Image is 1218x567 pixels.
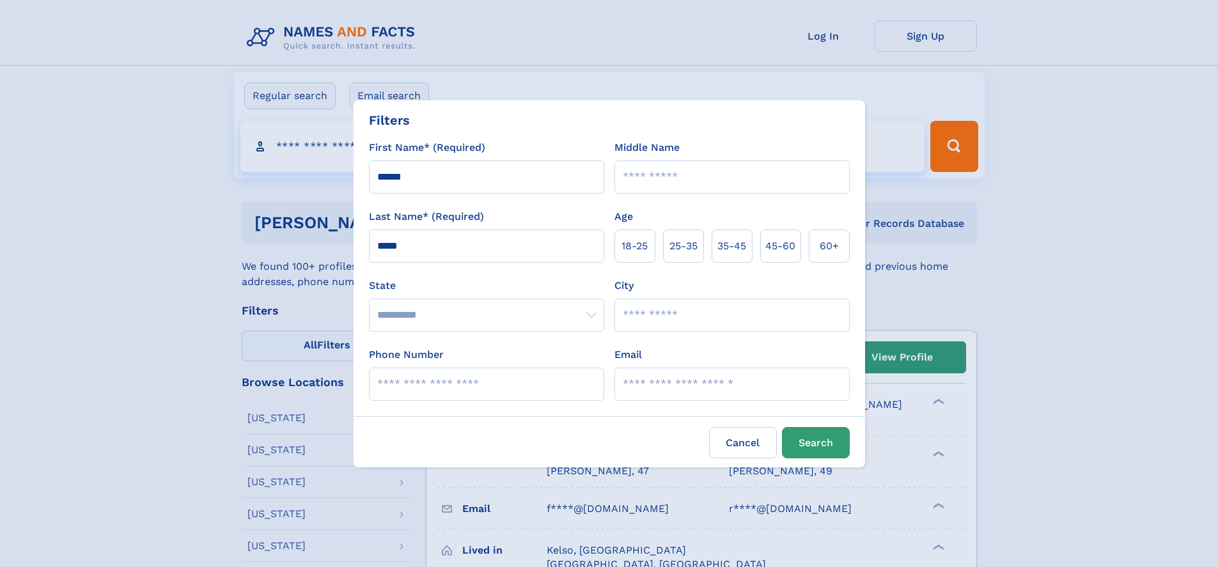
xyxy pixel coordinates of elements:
[669,238,698,254] span: 25‑35
[614,278,634,293] label: City
[765,238,795,254] span: 45‑60
[820,238,839,254] span: 60+
[717,238,746,254] span: 35‑45
[782,427,850,458] button: Search
[614,209,633,224] label: Age
[369,347,444,362] label: Phone Number
[369,278,604,293] label: State
[369,140,485,155] label: First Name* (Required)
[621,238,648,254] span: 18‑25
[369,209,484,224] label: Last Name* (Required)
[709,427,777,458] label: Cancel
[614,347,642,362] label: Email
[614,140,680,155] label: Middle Name
[369,111,410,130] div: Filters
